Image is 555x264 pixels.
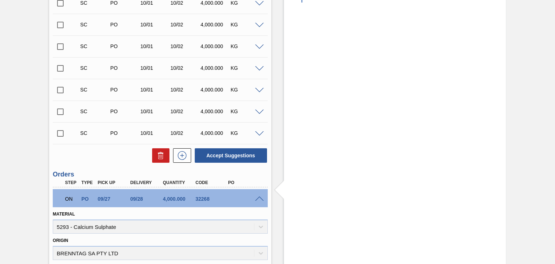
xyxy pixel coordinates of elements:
div: 4,000.000 [199,108,232,114]
label: Origin [53,238,68,243]
div: Step [63,180,79,185]
div: Suggestion Created [78,22,111,27]
div: 10/01/2025 [139,43,172,49]
div: Purchase order [108,87,141,93]
div: KG [229,87,262,93]
div: Purchase order [108,65,141,71]
div: KG [229,43,262,49]
div: KG [229,108,262,114]
div: 10/02/2025 [169,22,202,27]
div: Code [194,180,229,185]
div: KG [229,65,262,71]
div: 09/27/2025 [96,196,132,202]
div: 4,000.000 [199,65,232,71]
div: Purchase order [79,196,96,202]
div: 10/01/2025 [139,108,172,114]
p: ON [65,196,78,202]
div: 4,000.000 [199,43,232,49]
div: Purchase order [108,22,141,27]
div: Suggestion Created [78,65,111,71]
div: Purchase order [108,43,141,49]
div: 10/01/2025 [139,130,172,136]
div: New suggestion [169,148,191,163]
div: Suggestion Created [78,87,111,93]
div: Accept Suggestions [191,148,268,163]
div: 10/02/2025 [169,130,202,136]
div: Negotiating Order [63,191,79,207]
div: Type [79,180,96,185]
div: 4,000.000 [199,22,232,27]
div: 10/02/2025 [169,43,202,49]
button: Accept Suggestions [195,148,267,163]
label: Material [53,212,75,217]
div: 10/02/2025 [169,65,202,71]
div: 32268 [194,196,229,202]
div: 4,000.000 [199,87,232,93]
div: Delivery [129,180,164,185]
div: 10/02/2025 [169,87,202,93]
div: Delete Suggestions [149,148,169,163]
div: 4,000.000 [199,130,232,136]
div: 4,000.000 [161,196,197,202]
h3: Orders [53,171,267,178]
div: Suggestion Created [78,130,111,136]
div: 10/02/2025 [169,108,202,114]
div: KG [229,130,262,136]
div: KG [229,22,262,27]
div: 10/01/2025 [139,22,172,27]
div: Suggestion Created [78,108,111,114]
div: 10/01/2025 [139,65,172,71]
div: Purchase order [108,130,141,136]
div: 10/01/2025 [139,87,172,93]
div: Quantity [161,180,197,185]
div: Suggestion Created [78,43,111,49]
div: 09/28/2025 [129,196,164,202]
div: Pick up [96,180,132,185]
div: PO [226,180,262,185]
div: Purchase order [108,108,141,114]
